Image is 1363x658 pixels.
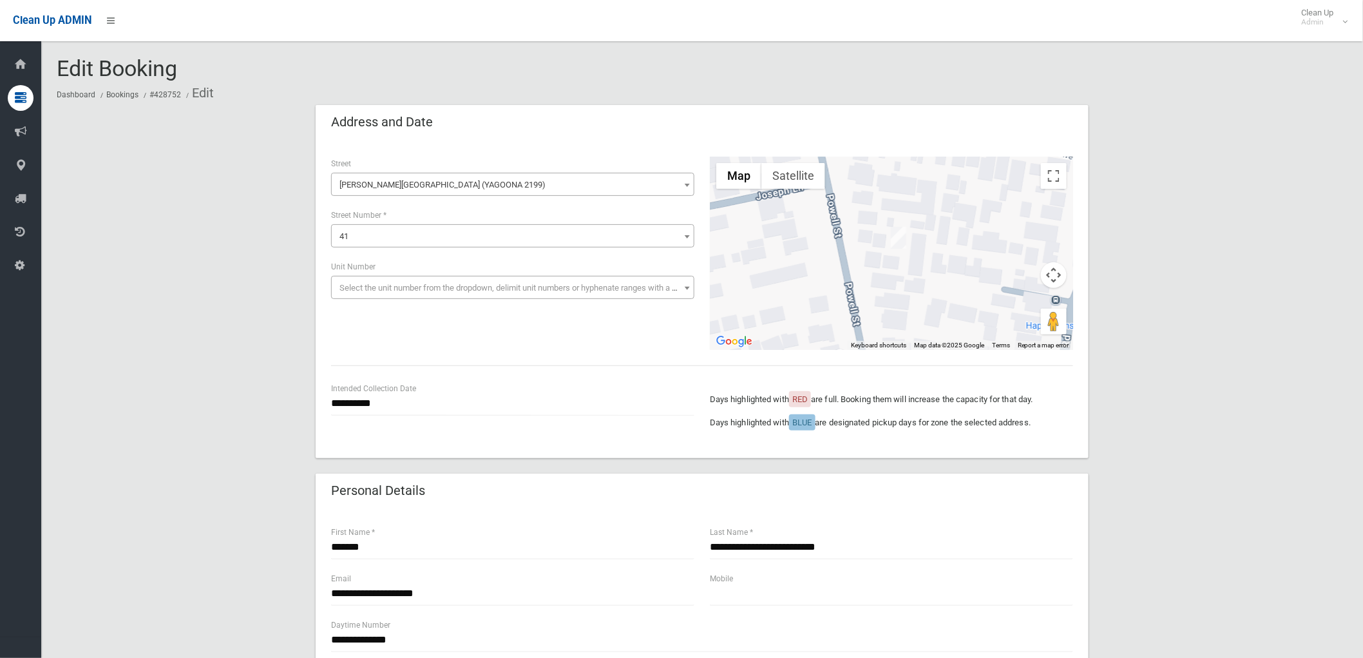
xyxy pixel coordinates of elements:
span: Clean Up ADMIN [13,14,91,26]
header: Address and Date [316,110,448,135]
a: Bookings [106,90,138,99]
span: RED [792,394,808,404]
p: Days highlighted with are designated pickup days for zone the selected address. [710,415,1073,431]
span: 41 [331,224,694,247]
div: 41 Powell Street, YAGOONA NSW 2199 [891,227,906,249]
a: Terms (opens in new tab) [992,342,1010,349]
span: Powell Street (YAGOONA 2199) [334,176,691,194]
button: Drag Pegman onto the map to open Street View [1041,309,1067,334]
header: Personal Details [316,478,441,503]
img: Google [713,333,756,350]
p: Days highlighted with are full. Booking them will increase the capacity for that day. [710,392,1073,407]
span: Clean Up [1295,8,1347,27]
button: Map camera controls [1041,262,1067,288]
button: Show satellite imagery [761,163,825,189]
button: Show street map [716,163,761,189]
a: #428752 [149,90,181,99]
button: Toggle fullscreen view [1041,163,1067,189]
a: Open this area in Google Maps (opens a new window) [713,333,756,350]
span: Edit Booking [57,55,177,81]
li: Edit [183,81,214,105]
span: Select the unit number from the dropdown, delimit unit numbers or hyphenate ranges with a comma [339,283,700,293]
a: Report a map error [1018,342,1069,349]
a: Dashboard [57,90,95,99]
span: 41 [339,231,348,241]
span: BLUE [792,418,812,427]
small: Admin [1302,17,1334,27]
span: Map data ©2025 Google [914,342,984,349]
span: 41 [334,227,691,246]
span: Powell Street (YAGOONA 2199) [331,173,694,196]
button: Keyboard shortcuts [851,341,906,350]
